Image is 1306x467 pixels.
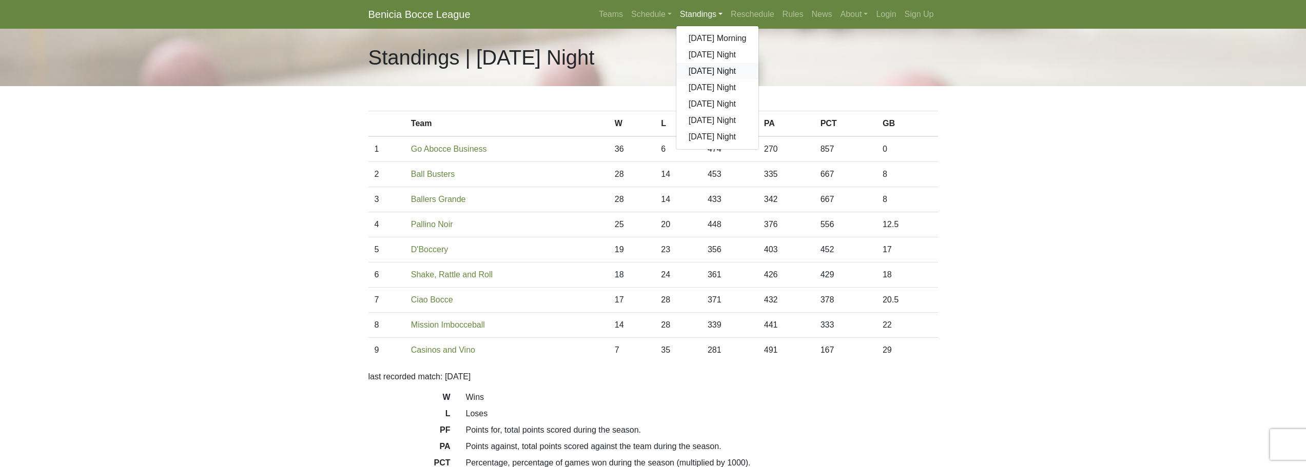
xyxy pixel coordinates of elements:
[458,424,946,436] dd: Points for, total points scored during the season.
[758,262,814,288] td: 426
[458,440,946,453] dd: Points against, total points scored against the team during the season.
[368,237,405,262] td: 5
[361,440,458,457] dt: PA
[368,136,405,162] td: 1
[814,338,876,363] td: 167
[609,162,655,187] td: 28
[814,288,876,313] td: 378
[627,4,676,25] a: Schedule
[758,136,814,162] td: 270
[701,288,758,313] td: 371
[814,212,876,237] td: 556
[876,313,938,338] td: 22
[758,187,814,212] td: 342
[609,338,655,363] td: 7
[368,262,405,288] td: 6
[655,313,701,338] td: 28
[361,424,458,440] dt: PF
[701,338,758,363] td: 281
[411,245,448,254] a: D'Boccery
[411,220,453,229] a: Pallino Noir
[411,295,453,304] a: Ciao Bocce
[361,391,458,408] dt: W
[701,262,758,288] td: 361
[361,408,458,424] dt: L
[876,288,938,313] td: 20.5
[595,4,627,25] a: Teams
[701,212,758,237] td: 448
[676,47,759,63] a: [DATE] Night
[676,112,759,129] a: [DATE] Night
[609,262,655,288] td: 18
[676,129,759,145] a: [DATE] Night
[405,111,609,137] th: Team
[758,162,814,187] td: 335
[876,262,938,288] td: 18
[368,45,595,70] h1: Standings | [DATE] Night
[609,136,655,162] td: 36
[411,170,455,178] a: Ball Busters
[876,162,938,187] td: 8
[655,136,701,162] td: 6
[411,195,466,204] a: Ballers Grande
[814,162,876,187] td: 667
[411,346,475,354] a: Casinos and Vino
[368,371,938,383] p: last recorded match: [DATE]
[676,4,727,25] a: Standings
[758,111,814,137] th: PA
[758,313,814,338] td: 441
[876,338,938,363] td: 29
[901,4,938,25] a: Sign Up
[836,4,872,25] a: About
[876,187,938,212] td: 8
[655,338,701,363] td: 35
[701,162,758,187] td: 453
[758,338,814,363] td: 491
[876,111,938,137] th: GB
[701,313,758,338] td: 339
[808,4,836,25] a: News
[758,288,814,313] td: 432
[872,4,900,25] a: Login
[814,187,876,212] td: 667
[368,162,405,187] td: 2
[876,237,938,262] td: 17
[609,212,655,237] td: 25
[814,313,876,338] td: 333
[758,237,814,262] td: 403
[814,237,876,262] td: 452
[411,145,487,153] a: Go Abocce Business
[458,408,946,420] dd: Loses
[676,79,759,96] a: [DATE] Night
[876,136,938,162] td: 0
[368,288,405,313] td: 7
[368,187,405,212] td: 3
[814,262,876,288] td: 429
[655,237,701,262] td: 23
[609,237,655,262] td: 19
[676,63,759,79] a: [DATE] Night
[368,4,471,25] a: Benicia Bocce League
[676,26,759,150] div: Standings
[655,111,701,137] th: L
[676,30,759,47] a: [DATE] Morning
[609,187,655,212] td: 28
[701,187,758,212] td: 433
[368,338,405,363] td: 9
[411,320,485,329] a: Mission Imbocceball
[727,4,778,25] a: Reschedule
[814,136,876,162] td: 857
[758,212,814,237] td: 376
[814,111,876,137] th: PCT
[609,288,655,313] td: 17
[609,111,655,137] th: W
[676,96,759,112] a: [DATE] Night
[778,4,808,25] a: Rules
[609,313,655,338] td: 14
[368,212,405,237] td: 4
[458,391,946,403] dd: Wins
[655,187,701,212] td: 14
[655,288,701,313] td: 28
[876,212,938,237] td: 12.5
[655,262,701,288] td: 24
